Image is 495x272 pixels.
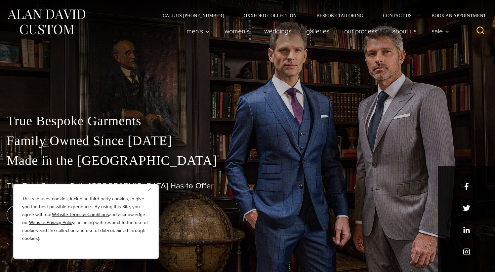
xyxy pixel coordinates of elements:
a: About Us [385,24,424,38]
a: Website Privacy Policy [29,219,74,226]
img: Close [148,188,151,191]
h1: The Best Custom Suits [GEOGRAPHIC_DATA] Has to Offer [7,181,488,191]
a: Our Process [337,24,385,38]
a: Book an Appointment [422,13,488,18]
p: True Bespoke Garments Family Owned Since [DATE] Made in the [GEOGRAPHIC_DATA] [7,111,488,171]
button: Close [148,186,156,194]
a: Oxxford Collection [234,13,307,18]
a: Call Us [PHONE_NUMBER] [153,13,234,18]
a: Website Terms & Conditions [52,211,109,218]
a: Women’s [217,24,257,38]
img: Alan David Custom [7,7,86,37]
a: Bespoke Tailoring [307,13,373,18]
nav: Secondary Navigation [153,13,488,18]
a: book an appointment [7,206,99,224]
button: View Search Form [473,23,488,39]
nav: Primary Navigation [179,24,453,38]
p: This site uses cookies, including third party cookies, to give you the best possible experience. ... [22,195,150,243]
a: Galleries [299,24,337,38]
a: Contact Us [373,13,422,18]
span: Sale [432,28,449,34]
a: weddings [257,24,299,38]
span: Men’s [186,28,210,34]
